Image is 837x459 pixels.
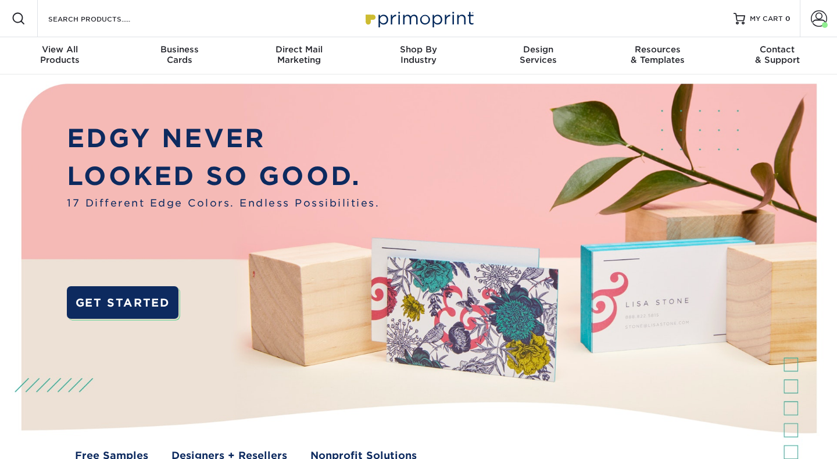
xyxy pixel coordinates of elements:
span: Direct Mail [239,44,359,55]
a: Direct MailMarketing [239,37,359,74]
p: LOOKED SO GOOD. [67,158,380,195]
span: Contact [717,44,837,55]
div: Services [478,44,598,65]
span: Shop By [359,44,478,55]
div: & Templates [598,44,718,65]
p: EDGY NEVER [67,120,380,158]
span: Resources [598,44,718,55]
img: Primoprint [360,6,477,31]
span: 0 [785,15,791,23]
div: Industry [359,44,478,65]
div: Marketing [239,44,359,65]
a: DesignServices [478,37,598,74]
a: GET STARTED [67,286,178,319]
a: Shop ByIndustry [359,37,478,74]
input: SEARCH PRODUCTS..... [47,12,160,26]
a: BusinessCards [120,37,239,74]
span: Business [120,44,239,55]
span: Design [478,44,598,55]
div: & Support [717,44,837,65]
a: Resources& Templates [598,37,718,74]
div: Cards [120,44,239,65]
span: 17 Different Edge Colors. Endless Possibilities. [67,195,380,211]
span: MY CART [750,14,783,24]
a: Contact& Support [717,37,837,74]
